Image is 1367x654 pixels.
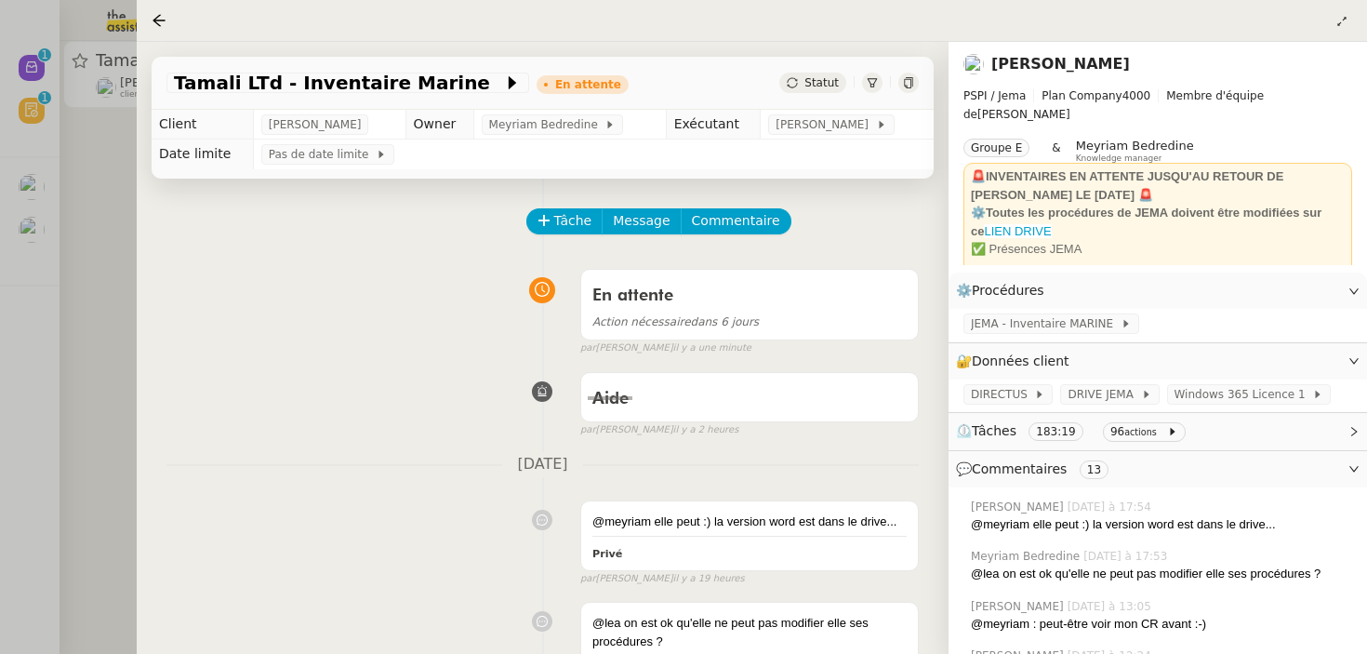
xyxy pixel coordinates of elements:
span: [PERSON_NAME] [963,87,1352,124]
span: Message [613,210,670,232]
span: Windows 365 Licence 1 [1175,385,1313,404]
div: 💬Commentaires 13 [949,451,1367,487]
div: @lea on est ok qu'elle ne peut pas modifier elle ses procédures ? [592,614,907,650]
span: Statut [804,76,839,89]
span: Meyriam Bedredine [1076,139,1194,153]
span: 💬 [956,461,1116,476]
div: @lea on est ok qu'elle ne peut pas modifier elle ses procédures ? [971,565,1352,583]
span: il y a une minute [673,340,751,356]
span: & [1052,139,1060,163]
td: Date limite [152,140,253,169]
a: LIEN DRIVE [984,224,1051,238]
span: Pas de date limite [269,145,376,164]
span: [DATE] à 17:53 [1083,548,1171,565]
span: Aide [592,391,629,407]
span: il y a 2 heures [673,422,739,438]
td: Exécutant [666,110,761,140]
span: il y a 19 heures [673,571,745,587]
button: Commentaire [681,208,791,234]
span: Tamali LTd - Inventaire Marine [174,73,503,92]
span: [DATE] [502,452,582,477]
span: Knowledge manager [1076,153,1162,164]
button: Tâche [526,208,604,234]
span: [PERSON_NAME] [776,115,875,134]
span: [PERSON_NAME] [971,499,1068,515]
span: Action nécessaire [592,315,691,328]
span: par [580,571,596,587]
span: Procédures [972,283,1044,298]
button: Message [602,208,681,234]
span: JEMA - Inventaire MARINE [971,314,1121,333]
small: [PERSON_NAME] [580,340,751,356]
app-user-label: Knowledge manager [1076,139,1194,163]
span: 4000 [1122,89,1151,102]
span: par [580,340,596,356]
div: ✅ Présences JEMA [971,240,1345,259]
nz-tag: 13 [1080,460,1108,479]
span: ⚙️ [956,280,1053,301]
span: Commentaire [692,210,780,232]
small: actions [1124,427,1157,437]
span: Tâche [554,210,592,232]
span: En attente [592,287,673,304]
span: dans 6 jours [592,315,759,328]
td: Owner [405,110,473,140]
div: ⚙️Procédures [949,273,1367,309]
span: Données client [972,354,1069,368]
strong: ⚙️Toutes les procédures de JEMA doivent être modifiées sur ce [971,206,1321,238]
span: par [580,422,596,438]
div: @meyriam elle peut :) la version word est dans le drive... [971,515,1352,534]
span: Plan Company [1042,89,1121,102]
td: Client [152,110,253,140]
div: ⏲️Tâches 183:19 96actions [949,413,1367,449]
div: 🔐Données client [949,343,1367,380]
span: [DATE] à 13:05 [1068,598,1155,615]
span: PSPI / Jema [963,89,1026,102]
span: DIRECTUS [971,385,1034,404]
span: ⏲️ [956,423,1193,438]
span: 96 [1110,425,1124,438]
img: users%2F1KZeGoDA7PgBs4M3FMhJkcSWXSs1%2Favatar%2F872c3928-ebe4-491f-ae76-149ccbe264e1 [963,54,984,74]
small: [PERSON_NAME] [580,422,738,438]
span: Meyriam Bedredine [489,115,605,134]
b: Privé [592,548,622,560]
div: @meyriam : peut-être voir mon CR avant :-) [971,615,1352,634]
nz-tag: 183:19 [1029,422,1082,441]
nz-tag: Groupe E [963,139,1029,157]
span: [PERSON_NAME] [971,598,1068,615]
a: [PERSON_NAME] [991,55,1130,73]
strong: 🚨INVENTAIRES EN ATTENTE JUSQU'AU RETOUR DE [PERSON_NAME] LE [DATE] 🚨 [971,169,1283,202]
span: Meyriam Bedredine [971,548,1083,565]
div: En attente [555,79,621,90]
span: Tâches [972,423,1016,438]
span: Commentaires [972,461,1067,476]
span: [DATE] à 17:54 [1068,499,1155,515]
div: @meyriam elle peut :) la version word est dans le drive... [592,513,907,531]
span: 🔐 [956,351,1077,372]
small: [PERSON_NAME] [580,571,745,587]
span: DRIVE JEMA [1068,385,1140,404]
span: [PERSON_NAME] [269,115,362,134]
